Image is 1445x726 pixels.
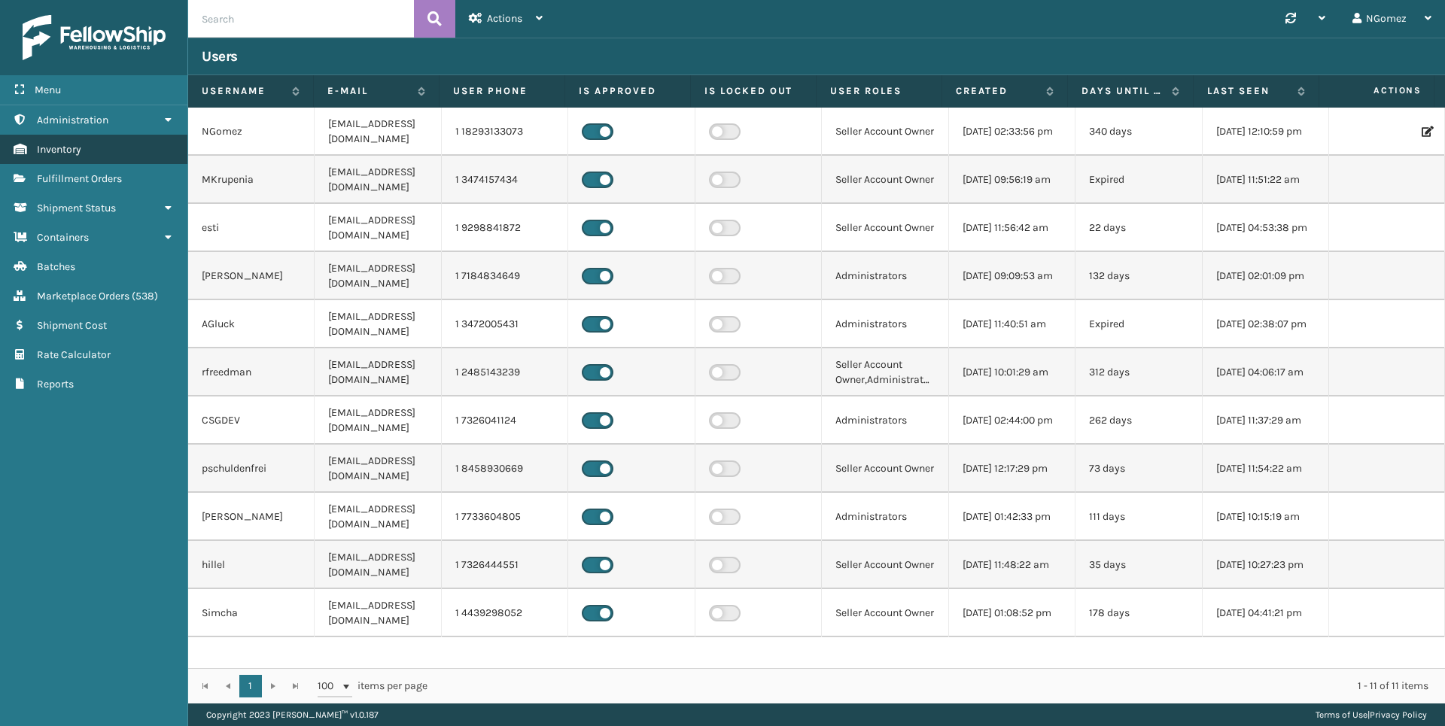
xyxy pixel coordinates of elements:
[949,252,1075,300] td: [DATE] 09:09:53 am
[37,260,75,273] span: Batches
[822,493,948,541] td: Administrators
[442,156,568,204] td: 1 3474157434
[1075,396,1202,445] td: 262 days
[1203,204,1329,252] td: [DATE] 04:53:38 pm
[188,493,315,541] td: [PERSON_NAME]
[37,319,107,332] span: Shipment Cost
[202,47,238,65] h3: Users
[315,300,441,348] td: [EMAIL_ADDRESS][DOMAIN_NAME]
[579,84,677,98] label: Is Approved
[327,84,410,98] label: E-mail
[23,15,166,60] img: logo
[1203,156,1329,204] td: [DATE] 11:51:22 am
[449,679,1428,694] div: 1 - 11 of 11 items
[1370,709,1427,720] a: Privacy Policy
[442,204,568,252] td: 1 9298841872
[949,445,1075,493] td: [DATE] 12:17:29 pm
[1081,84,1164,98] label: Days until password expires
[132,290,158,302] span: ( 538 )
[1207,84,1290,98] label: Last Seen
[822,589,948,637] td: Seller Account Owner
[1203,445,1329,493] td: [DATE] 11:54:22 am
[37,290,129,302] span: Marketplace Orders
[949,348,1075,396] td: [DATE] 10:01:29 am
[822,396,948,445] td: Administrators
[822,252,948,300] td: Administrators
[37,378,74,390] span: Reports
[1203,396,1329,445] td: [DATE] 11:37:29 am
[239,675,262,697] a: 1
[442,300,568,348] td: 1 3472005431
[1203,589,1329,637] td: [DATE] 04:41:21 pm
[704,84,802,98] label: Is Locked Out
[315,445,441,493] td: [EMAIL_ADDRESS][DOMAIN_NAME]
[37,172,122,185] span: Fulfillment Orders
[188,348,315,396] td: rfreedman
[315,493,441,541] td: [EMAIL_ADDRESS][DOMAIN_NAME]
[949,396,1075,445] td: [DATE] 02:44:00 pm
[822,445,948,493] td: Seller Account Owner
[1075,156,1202,204] td: Expired
[949,108,1075,156] td: [DATE] 02:33:56 pm
[949,589,1075,637] td: [DATE] 01:08:52 pm
[37,231,89,244] span: Containers
[949,541,1075,589] td: [DATE] 11:48:22 am
[1316,703,1427,726] div: |
[188,300,315,348] td: AGluck
[1203,348,1329,396] td: [DATE] 04:06:17 am
[1075,541,1202,589] td: 35 days
[1075,348,1202,396] td: 312 days
[1203,493,1329,541] td: [DATE] 10:15:19 am
[188,541,315,589] td: hillel
[442,541,568,589] td: 1 7326444551
[188,108,315,156] td: NGomez
[1203,300,1329,348] td: [DATE] 02:38:07 pm
[949,156,1075,204] td: [DATE] 09:56:19 am
[822,348,948,396] td: Seller Account Owner,Administrators
[37,202,116,214] span: Shipment Status
[315,252,441,300] td: [EMAIL_ADDRESS][DOMAIN_NAME]
[188,589,315,637] td: Simcha
[1075,204,1202,252] td: 22 days
[1203,108,1329,156] td: [DATE] 12:10:59 pm
[315,108,441,156] td: [EMAIL_ADDRESS][DOMAIN_NAME]
[1075,108,1202,156] td: 340 days
[35,84,61,96] span: Menu
[315,541,441,589] td: [EMAIL_ADDRESS][DOMAIN_NAME]
[956,84,1039,98] label: Created
[1075,589,1202,637] td: 178 days
[188,396,315,445] td: CSGDEV
[188,445,315,493] td: pschuldenfrei
[1075,445,1202,493] td: 73 days
[1075,300,1202,348] td: Expired
[822,541,948,589] td: Seller Account Owner
[949,204,1075,252] td: [DATE] 11:56:42 am
[453,84,551,98] label: User phone
[442,252,568,300] td: 1 7184834649
[315,156,441,204] td: [EMAIL_ADDRESS][DOMAIN_NAME]
[315,348,441,396] td: [EMAIL_ADDRESS][DOMAIN_NAME]
[1075,493,1202,541] td: 111 days
[206,703,379,726] p: Copyright 2023 [PERSON_NAME]™ v 1.0.187
[1324,78,1431,103] span: Actions
[949,300,1075,348] td: [DATE] 11:40:51 am
[822,204,948,252] td: Seller Account Owner
[442,348,568,396] td: 1 2485143239
[442,445,568,493] td: 1 8458930669
[1203,252,1329,300] td: [DATE] 02:01:09 pm
[37,114,108,126] span: Administration
[202,84,284,98] label: Username
[442,108,568,156] td: 1 18293133073
[318,679,340,694] span: 100
[822,108,948,156] td: Seller Account Owner
[37,143,81,156] span: Inventory
[318,675,427,697] span: items per page
[315,589,441,637] td: [EMAIL_ADDRESS][DOMAIN_NAME]
[442,493,568,541] td: 1 7733604805
[315,396,441,445] td: [EMAIL_ADDRESS][DOMAIN_NAME]
[37,348,111,361] span: Rate Calculator
[188,156,315,204] td: MKrupenia
[1422,126,1431,137] i: Edit
[830,84,928,98] label: User Roles
[949,493,1075,541] td: [DATE] 01:42:33 pm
